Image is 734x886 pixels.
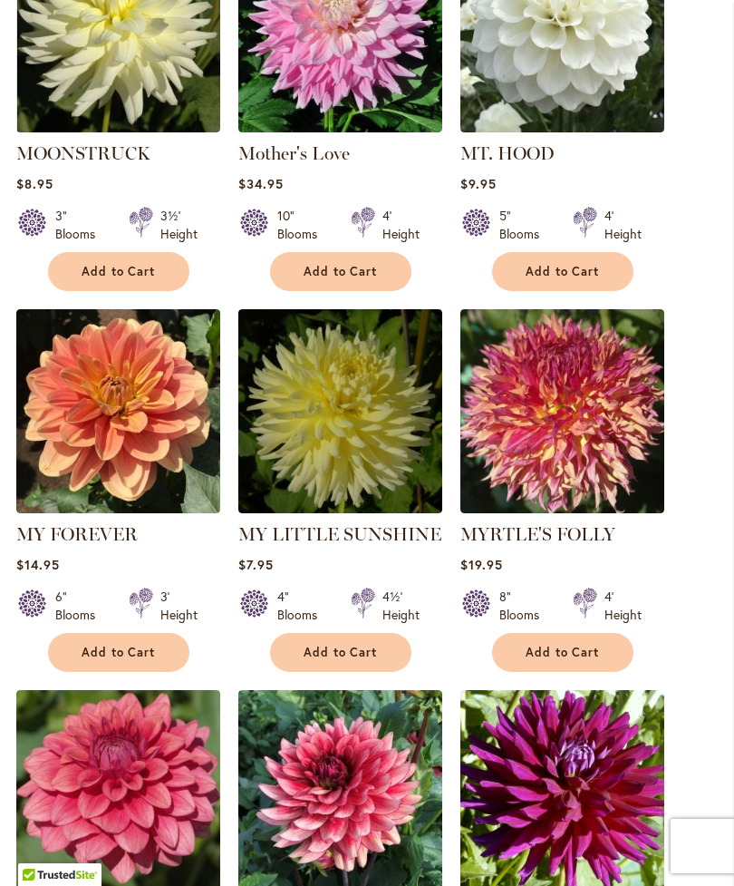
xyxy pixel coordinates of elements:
[270,633,411,672] button: Add to Cart
[604,207,642,243] div: 4' Height
[460,523,615,545] a: MYRTLE'S FOLLY
[492,252,633,291] button: Add to Cart
[492,633,633,672] button: Add to Cart
[238,175,284,192] span: $34.95
[16,556,60,573] span: $14.95
[16,142,150,164] a: MOONSTRUCK
[238,119,442,136] a: Mother's Love
[526,645,600,660] span: Add to Cart
[160,207,198,243] div: 3½' Height
[16,119,220,136] a: MOONSTRUCK
[238,309,442,513] img: MY LITTLE SUNSHINE
[55,588,107,624] div: 6" Blooms
[460,309,664,513] img: MYRTLE'S FOLLY
[160,588,198,624] div: 3' Height
[55,207,107,243] div: 3" Blooms
[238,500,442,517] a: MY LITTLE SUNSHINE
[604,588,642,624] div: 4' Height
[238,556,274,573] span: $7.95
[48,633,189,672] button: Add to Cart
[82,645,156,660] span: Add to Cart
[277,207,329,243] div: 10" Blooms
[16,500,220,517] a: MY FOREVER
[382,207,420,243] div: 4' Height
[499,588,551,624] div: 8" Blooms
[238,523,441,545] a: MY LITTLE SUNSHINE
[499,207,551,243] div: 5" Blooms
[16,309,220,513] img: MY FOREVER
[16,523,138,545] a: MY FOREVER
[277,588,329,624] div: 4" Blooms
[238,142,350,164] a: Mother's Love
[14,822,64,872] iframe: Launch Accessibility Center
[304,645,378,660] span: Add to Cart
[460,500,664,517] a: MYRTLE'S FOLLY
[48,252,189,291] button: Add to Cart
[382,588,420,624] div: 4½' Height
[526,264,600,279] span: Add to Cart
[460,142,555,164] a: MT. HOOD
[304,264,378,279] span: Add to Cart
[460,119,664,136] a: MT. HOOD
[460,556,503,573] span: $19.95
[82,264,156,279] span: Add to Cart
[460,175,497,192] span: $9.95
[270,252,411,291] button: Add to Cart
[16,175,53,192] span: $8.95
